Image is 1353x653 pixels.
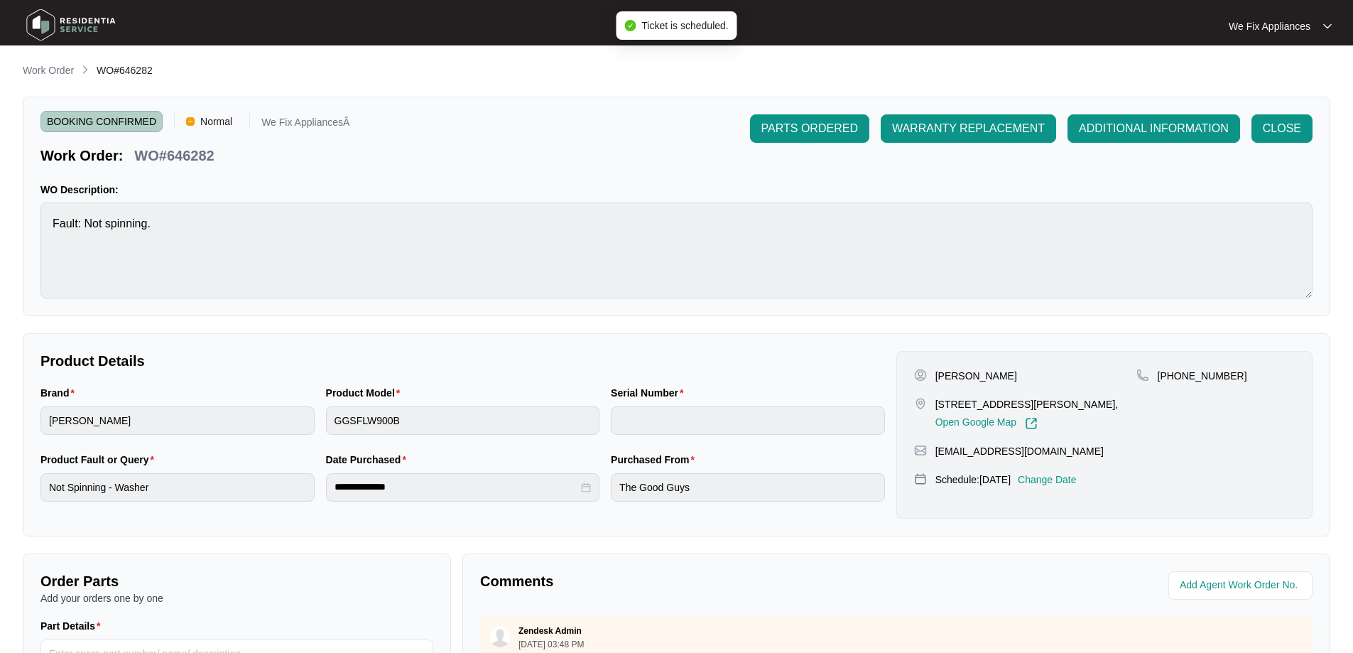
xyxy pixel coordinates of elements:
[40,571,433,591] p: Order Parts
[935,417,1038,430] a: Open Google Map
[935,369,1017,383] p: [PERSON_NAME]
[21,4,121,46] img: residentia service logo
[881,114,1056,143] button: WARRANTY REPLACEMENT
[1079,120,1229,137] span: ADDITIONAL INFORMATION
[1136,369,1149,382] img: map-pin
[1229,19,1310,33] p: We Fix Appliances
[761,120,858,137] span: PARTS ORDERED
[611,453,700,467] label: Purchased From
[20,63,77,79] a: Work Order
[624,20,636,31] span: check-circle
[40,453,160,467] label: Product Fault or Query
[40,619,107,633] label: Part Details
[261,117,349,132] p: We Fix AppliancesÂ
[1067,114,1240,143] button: ADDITIONAL INFORMATION
[23,63,74,77] p: Work Order
[97,65,153,76] span: WO#646282
[611,386,689,400] label: Serial Number
[40,473,315,502] input: Product Fault or Query
[40,111,163,132] span: BOOKING CONFIRMED
[186,117,195,126] img: Vercel Logo
[641,20,728,31] span: Ticket is scheduled.
[489,626,511,647] img: user.svg
[1251,114,1313,143] button: CLOSE
[935,397,1119,411] p: [STREET_ADDRESS][PERSON_NAME],
[1018,473,1077,487] p: Change Date
[935,444,1104,458] p: [EMAIL_ADDRESS][DOMAIN_NAME]
[40,203,1313,298] textarea: Fault: Not spinning.
[611,406,885,435] input: Serial Number
[40,386,80,400] label: Brand
[40,591,433,605] p: Add your orders one by one
[611,473,885,502] input: Purchased From
[1180,577,1304,594] input: Add Agent Work Order No.
[914,444,927,457] img: map-pin
[326,386,406,400] label: Product Model
[195,111,238,132] span: Normal
[518,640,584,649] p: [DATE] 03:48 PM
[40,351,885,371] p: Product Details
[80,64,91,75] img: chevron-right
[518,625,582,637] p: Zendesk Admin
[1263,120,1301,137] span: CLOSE
[40,183,1313,197] p: WO Description:
[914,397,927,410] img: map-pin
[1025,417,1038,430] img: Link-External
[914,473,927,485] img: map-pin
[40,406,315,435] input: Brand
[480,571,886,591] p: Comments
[326,406,600,435] input: Product Model
[914,369,927,382] img: user-pin
[326,453,412,467] label: Date Purchased
[1158,369,1247,383] p: [PHONE_NUMBER]
[750,114,869,143] button: PARTS ORDERED
[892,120,1045,137] span: WARRANTY REPLACEMENT
[335,480,579,495] input: Date Purchased
[40,146,123,166] p: Work Order:
[1323,23,1332,30] img: dropdown arrow
[935,473,1011,487] p: Schedule: [DATE]
[134,146,214,166] p: WO#646282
